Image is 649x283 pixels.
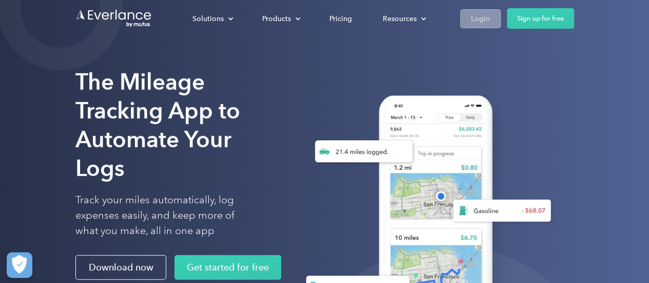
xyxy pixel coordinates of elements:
a: Pricing [319,10,362,28]
div: Products [252,10,309,28]
div: Pricing [329,12,352,25]
div: Solutions [182,10,242,28]
a: Go to homepage [75,9,152,28]
p: Track your miles automatically, log expenses easily, and keep more of what you make, all in one app [75,193,259,239]
div: Resources [383,12,417,25]
div: Login [471,12,490,25]
div: Resources [372,10,435,28]
a: Sign up for free [507,8,574,29]
a: Get started for free [174,255,281,280]
a: Login [460,9,501,28]
button: Cookies Settings [7,252,32,278]
strong: The Mileage Tracking App to Automate Your Logs [75,68,240,182]
div: Products [262,12,291,25]
a: Download now [75,255,166,280]
div: Solutions [192,12,224,25]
